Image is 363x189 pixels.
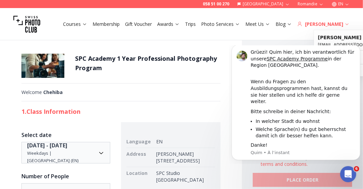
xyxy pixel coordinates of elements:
[21,142,110,163] button: Date
[273,19,295,29] button: Blog
[22,104,126,110] p: Message from Quim, sent À l’instant
[154,148,215,167] td: [PERSON_NAME][STREET_ADDRESS]
[60,19,90,29] button: Courses
[126,148,154,167] td: Address
[154,136,215,148] td: EN
[185,21,196,28] a: Trips
[201,21,240,28] a: Photo Services
[63,21,87,28] a: Courses
[297,21,350,28] div: [PERSON_NAME]
[126,167,154,186] td: Location
[38,11,99,16] a: SPC Academy Programme
[75,54,221,73] h1: SPC Academy 1 Year Professional Photography Program
[122,19,155,29] button: Gift Voucher
[21,107,221,116] h2: 1. Class Information
[126,136,154,148] td: Language
[27,81,126,93] li: Welche Sprache(n) du gut beherrschst damit ich dir besser helfen kann.
[276,21,292,28] a: Blog
[155,19,182,29] button: Awards
[354,166,359,172] span: 6
[21,89,221,96] div: Welcome
[22,33,126,59] div: Wenn du Fragen zu den Ausbildungsprogrammen hast, kannst du sie hier stellen und ich helfe dir ge...
[243,19,273,29] button: Meet Us
[154,167,215,186] td: SPC Studio [GEOGRAPHIC_DATA]
[21,172,110,180] h3: Number of People
[21,54,64,78] img: SPC Academy 1 Year Professional Photography Program
[22,4,126,30] div: Grüezi! Quim hier, ich bin verantwortlich für unsere in der Region [GEOGRAPHIC_DATA]. ​
[125,21,152,28] a: Gift Voucher
[182,19,198,29] button: Trips
[198,19,243,29] button: Photo Services
[203,1,229,7] a: 058 51 00 270
[245,21,270,28] a: Meet Us
[93,21,120,28] a: Membership
[261,161,308,168] button: Accept termsI have read and accept
[43,89,63,95] b: Chehiba
[22,97,126,103] div: Danke!
[90,19,122,29] button: Membership
[13,11,40,38] img: Swiss photo club
[253,173,352,187] button: PLACE ORDER
[8,5,18,16] img: Profile image for Quim
[22,4,126,103] div: Message content
[27,73,126,79] li: In welcher Stadt du wohnst
[340,166,356,182] iframe: Intercom live chat
[287,177,318,183] b: PLACE ORDER
[22,63,126,70] div: Bitte schreibe in deiner Nachricht:
[229,45,363,164] iframe: Intercom notifications message
[21,131,110,139] h3: Select date
[157,21,180,28] a: Awards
